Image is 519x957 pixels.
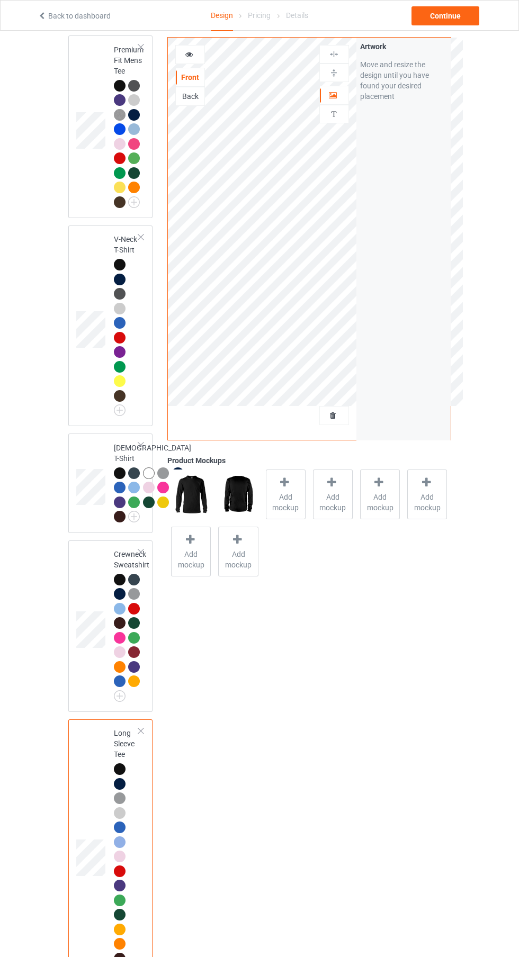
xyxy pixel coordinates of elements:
img: regular.jpg [171,470,211,519]
div: Premium Fit Mens Tee [68,35,153,218]
div: V-Neck T-Shirt [114,234,139,412]
div: Add mockup [360,470,400,519]
span: Add mockup [314,492,352,513]
img: svg%3E%0A [329,109,339,119]
div: [DEMOGRAPHIC_DATA] T-Shirt [68,434,153,532]
div: Crewneck Sweatshirt [68,540,153,712]
div: Design [211,1,233,31]
img: svg+xml;base64,PD94bWwgdmVyc2lvbj0iMS4wIiBlbmNvZGluZz0iVVRGLTgiPz4KPHN2ZyB3aWR0aD0iMjJweCIgaGVpZ2... [114,690,126,702]
img: svg%3E%0A [329,49,339,59]
div: Move and resize the design until you have found your desired placement [360,59,447,102]
div: Front [176,72,204,83]
div: Premium Fit Mens Tee [114,44,144,207]
div: V-Neck T-Shirt [68,225,153,426]
span: Add mockup [219,549,257,570]
img: heather_texture.png [114,109,126,121]
span: Add mockup [361,492,399,513]
span: Add mockup [266,492,305,513]
div: Product Mockups [167,455,451,466]
span: Add mockup [408,492,446,513]
img: svg+xml;base64,PD94bWwgdmVyc2lvbj0iMS4wIiBlbmNvZGluZz0iVVRGLTgiPz4KPHN2ZyB3aWR0aD0iMjJweCIgaGVpZ2... [128,196,140,208]
div: [DEMOGRAPHIC_DATA] T-Shirt [114,443,191,522]
img: svg+xml;base64,PD94bWwgdmVyc2lvbj0iMS4wIiBlbmNvZGluZz0iVVRGLTgiPz4KPHN2ZyB3aWR0aD0iMjJweCIgaGVpZ2... [114,404,126,416]
div: Crewneck Sweatshirt [114,549,149,698]
div: Add mockup [407,470,447,519]
div: Add mockup [266,470,306,519]
div: Continue [411,6,479,25]
div: Back [176,91,204,102]
div: Add mockup [313,470,353,519]
div: Add mockup [218,527,258,576]
img: svg+xml;base64,PD94bWwgdmVyc2lvbj0iMS4wIiBlbmNvZGluZz0iVVRGLTgiPz4KPHN2ZyB3aWR0aD0iMjJweCIgaGVpZ2... [128,511,140,522]
div: Details [286,1,308,30]
div: Artwork [360,41,447,52]
span: Add mockup [172,549,210,570]
div: Pricing [248,1,271,30]
div: Add mockup [171,527,211,576]
img: regular.jpg [218,470,258,519]
a: Back to dashboard [38,12,111,20]
img: svg%3E%0A [329,68,339,78]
